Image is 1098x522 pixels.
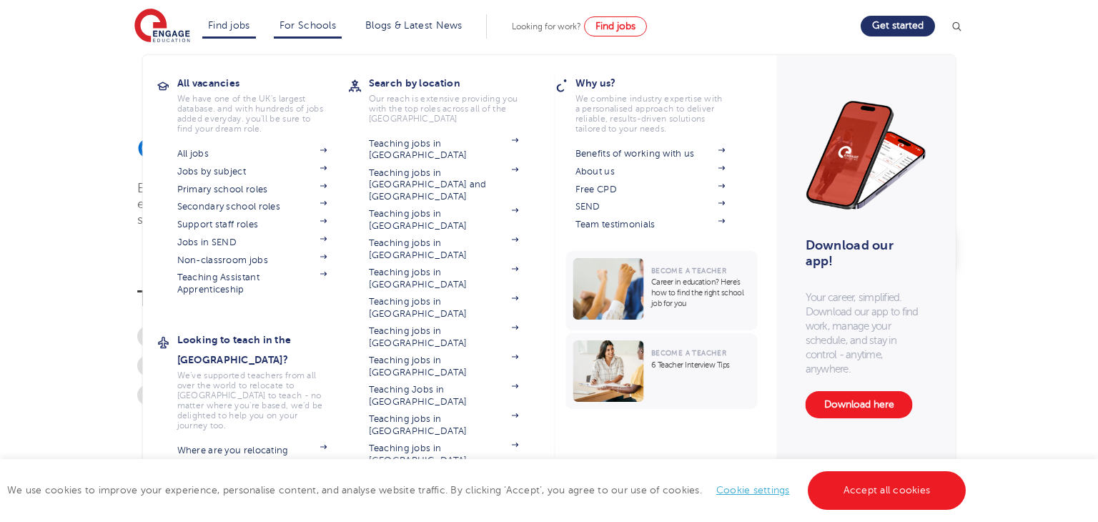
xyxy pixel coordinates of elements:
[177,166,327,177] a: Jobs by subject
[575,73,747,134] a: Why us?We combine industry expertise with a personalised approach to deliver reliable, results-dr...
[177,184,327,195] a: Primary school roles
[369,296,519,320] a: Teaching jobs in [GEOGRAPHIC_DATA]
[369,237,519,261] a: Teaching jobs in [GEOGRAPHIC_DATA]
[806,391,913,418] a: Download here
[177,370,327,430] p: We've supported teachers from all over the world to relocate to [GEOGRAPHIC_DATA] to teach - no m...
[7,485,969,496] span: We use cookies to improve your experience, personalise content, and analyse website traffic. By c...
[177,445,327,468] a: Where are you relocating from?
[177,73,349,134] a: All vacanciesWe have one of the UK's largest database. and with hundreds of jobs added everyday. ...
[369,413,519,437] a: Teaching jobs in [GEOGRAPHIC_DATA]
[177,73,349,93] h3: All vacancies
[651,277,751,309] p: Career in education? Here’s how to find the right school job for you
[137,134,314,164] span: Over 300,000
[806,290,927,377] p: Your career, simplified. Download our app to find work, manage your schedule, and stay in control...
[280,20,336,31] a: For Schools
[584,16,647,36] a: Find jobs
[177,255,327,266] a: Non-classroom jobs
[369,267,519,290] a: Teaching jobs in [GEOGRAPHIC_DATA]
[575,148,726,159] a: Benefits of working with us
[861,16,935,36] a: Get started
[137,355,259,376] a: Intervention Solutions
[369,94,519,124] p: Our reach is extensive providing you with the top roles across all of the [GEOGRAPHIC_DATA]
[651,360,751,370] p: 6 Teacher Interview Tips
[651,349,726,357] span: Become a Teacher
[177,219,327,230] a: Support staff roles
[369,208,519,232] a: Teaching jobs in [GEOGRAPHIC_DATA]
[177,148,327,159] a: All jobs
[575,73,747,93] h3: Why us?
[177,272,327,295] a: Teaching Assistant Apprenticeship
[177,201,327,212] a: Secondary school roles
[575,94,726,134] p: We combine industry expertise with a personalised approach to deliver reliable, results-driven so...
[208,20,250,31] a: Find jobs
[177,94,327,134] p: We have one of the UK's largest database. and with hundreds of jobs added everyday. you'll be sur...
[566,333,761,409] a: Become a Teacher6 Teacher Interview Tips
[369,73,540,93] h3: Search by location
[575,219,726,230] a: Team testimonials
[137,286,758,312] h3: Trending topics
[808,471,966,510] a: Accept all cookies
[566,251,761,330] a: Become a TeacherCareer in education? Here’s how to find the right school job for you
[595,21,635,31] span: Find jobs
[369,325,519,349] a: Teaching jobs in [GEOGRAPHIC_DATA]
[369,384,519,408] a: Teaching Jobs in [GEOGRAPHIC_DATA]
[137,385,420,405] a: How we support clients beyond traditional teaching roles
[575,166,726,177] a: About us
[651,267,726,275] span: Become a Teacher
[369,355,519,378] a: Teaching jobs in [GEOGRAPHIC_DATA]
[137,133,758,166] h1: educators at your fingertips
[177,237,327,248] a: Jobs in SEND
[177,330,349,430] a: Looking to teach in the [GEOGRAPHIC_DATA]?We've supported teachers from all over the world to rel...
[369,73,540,124] a: Search by locationOur reach is extensive providing you with the top roles across all of the [GEOG...
[575,184,726,195] a: Free CPD
[365,20,463,31] a: Blogs & Latest News
[134,9,190,44] img: Engage Education
[369,138,519,162] a: Teaching jobs in [GEOGRAPHIC_DATA]
[137,180,577,227] p: Engage is proud to have the fastest-growing database of academics, educators, teachers, support s...
[806,237,921,269] h3: Download our app!
[716,485,790,496] a: Cookie settings
[575,201,726,212] a: SEND
[137,326,240,347] a: SEND for Schools
[369,443,519,466] a: Teaching jobs in [GEOGRAPHIC_DATA]
[512,21,581,31] span: Looking for work?
[369,167,519,202] a: Teaching jobs in [GEOGRAPHIC_DATA] and [GEOGRAPHIC_DATA]
[177,330,349,370] h3: Looking to teach in the [GEOGRAPHIC_DATA]?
